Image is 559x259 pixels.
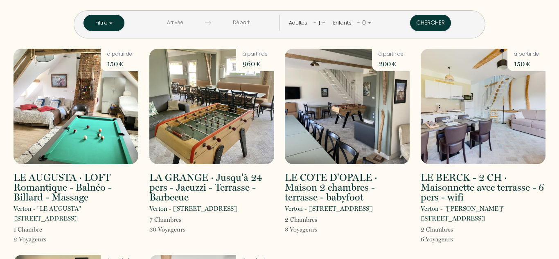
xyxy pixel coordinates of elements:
p: Verton - [STREET_ADDRESS] [149,204,237,214]
h2: LE AUGUSTA · LOFT Romantique - Balnéo - Billard - Massage [14,173,138,202]
p: 150 € [514,58,539,70]
p: à partir de [379,50,403,58]
div: 1 [316,16,322,29]
p: 7 Chambre [149,215,185,225]
p: Verton - [STREET_ADDRESS] [285,204,373,214]
img: rental-image [421,49,545,164]
span: s [183,226,185,233]
p: 200 € [379,58,403,70]
p: 6 Voyageur [421,234,453,244]
p: Verton - "[PERSON_NAME]" [STREET_ADDRESS] [421,204,545,223]
p: 2 Chambre [285,215,317,225]
div: Enfants [333,19,354,27]
div: Adultes [289,19,310,27]
p: 960 € [243,58,268,70]
p: à partir de [243,50,268,58]
div: 0 [360,16,368,29]
span: s [315,216,317,223]
span: s [179,216,181,223]
button: Chercher [410,15,451,31]
p: 30 Voyageur [149,225,185,234]
input: Arrivée [145,15,205,31]
p: 2 Voyageur [14,234,46,244]
button: Filtre [83,15,124,31]
img: guests [205,20,211,26]
span: s [451,236,453,243]
img: rental-image [14,49,138,164]
p: à partir de [107,50,132,58]
span: s [44,236,46,243]
a: - [313,19,316,27]
a: + [368,19,372,27]
p: à partir de [514,50,539,58]
h2: LA GRANGE · Jusqu'à 24 pers - Jacuzzi - Terrasse - Barbecue [149,173,274,202]
img: rental-image [149,49,274,164]
p: 150 € [107,58,132,70]
img: rental-image [285,49,410,164]
a: - [357,19,360,27]
p: 2 Chambre [421,225,453,234]
p: Verton - "LE AUGUSTA" [STREET_ADDRESS] [14,204,138,223]
a: + [322,19,326,27]
span: s [451,226,453,233]
input: Départ [211,15,271,31]
h2: LE COTE D'OPALE · Maison 2 chambres - terrasse - babyfoot [285,173,410,202]
p: 1 Chambre [14,225,46,234]
span: s [315,226,317,233]
h2: LE BERCK - 2 CH · Maisonnette avec terrasse - 6 pers - wifi [421,173,545,202]
p: 8 Voyageur [285,225,317,234]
